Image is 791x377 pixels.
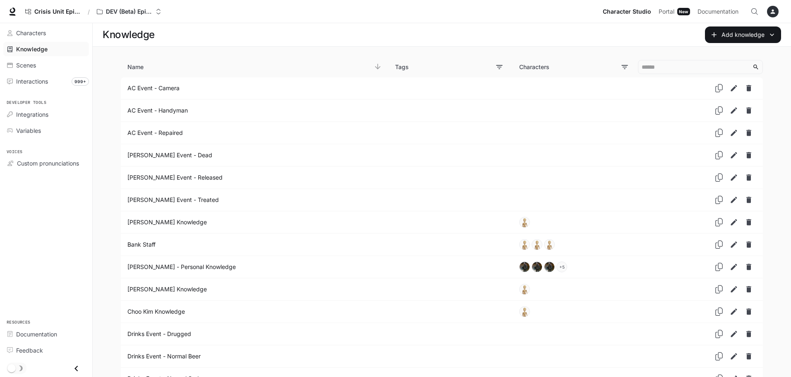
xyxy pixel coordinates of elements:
[127,129,375,137] p: AC Event - Repaired
[544,262,554,272] img: 0ea8ffc6-97ce-4d0c-b164-9c1aea58dda6-1024.webp
[127,285,375,293] p: Carol Miller Knowledge
[7,363,16,372] span: Dark mode toggle
[726,327,741,341] a: Edit knowledge
[127,196,375,204] p: Alan Event - Treated
[519,284,530,295] div: Carol Sanderson
[741,103,756,118] button: Delete knowledge
[127,263,375,271] p: Bryan Warren - Personal Knowledge
[34,8,81,15] span: Crisis Unit Episode 1
[3,156,89,170] a: Custom pronunciations
[520,217,530,227] img: default_avatar.webp
[712,192,726,207] button: Copy knowledge ID
[599,3,654,20] a: Character Studio
[127,240,375,249] p: Bank Staff
[16,346,43,355] span: Feedback
[726,81,741,96] a: Edit knowledge
[741,192,756,207] button: Delete knowledge
[544,262,555,272] div: Bryan Warren
[603,7,651,17] span: Character Studio
[519,306,530,317] div: Choo Kim
[519,262,530,272] div: Bryan Warren
[726,259,741,274] a: Edit knowledge
[726,237,741,252] a: Edit knowledge
[532,240,542,250] img: default_avatar.webp
[712,125,726,140] button: Copy knowledge ID
[746,3,763,20] button: Open Command Menu
[532,239,542,250] div: Ted Borough
[16,330,57,339] span: Documentation
[712,215,726,230] button: Copy knowledge ID
[520,307,530,317] img: default_avatar.webp
[712,304,726,319] button: Copy knowledge ID
[712,349,726,364] button: Copy knowledge ID
[93,3,165,20] button: Open workspace menu
[84,7,93,16] div: /
[106,8,152,15] p: DEV (Beta) Episode 1 - Crisis Unit
[726,148,741,163] a: Edit knowledge
[741,259,756,274] button: Delete knowledge
[698,7,738,17] span: Documentation
[741,282,756,297] button: Delete knowledge
[532,262,542,272] div: Bryan Warren (June 04 Backup)
[741,215,756,230] button: Delete knowledge
[726,282,741,297] a: Edit knowledge
[726,103,741,118] a: Edit knowledge
[395,61,409,72] p: Tags
[520,240,530,250] img: default_avatar.webp
[3,42,89,56] a: Knowledge
[127,307,375,316] p: Choo Kim Knowledge
[705,26,781,43] button: Add knowledge
[22,3,84,20] a: Crisis Unit Episode 1
[556,262,567,272] div: + 5
[16,77,48,86] span: Interactions
[726,304,741,319] a: Edit knowledge
[519,61,549,72] p: Characters
[712,327,726,341] button: Copy knowledge ID
[694,3,745,20] a: Documentation
[712,103,726,118] button: Copy knowledge ID
[67,360,86,377] button: Close drawer
[712,81,726,96] button: Copy knowledge ID
[3,343,89,358] a: Feedback
[712,148,726,163] button: Copy knowledge ID
[127,151,375,159] p: Alan Event - Dead
[16,61,36,70] span: Scenes
[741,327,756,341] button: Delete knowledge
[3,74,89,89] a: Interactions
[3,26,89,40] a: Characters
[17,159,79,168] span: Custom pronunciations
[72,77,89,86] span: 999+
[127,330,375,338] p: Drinks Event - Drugged
[712,170,726,185] button: Copy knowledge ID
[127,173,375,182] p: Alan Event - Released
[726,170,741,185] a: Edit knowledge
[127,84,375,92] p: AC Event - Camera
[712,282,726,297] button: Copy knowledge ID
[544,240,554,250] img: default_avatar.webp
[103,26,155,43] h1: Knowledge
[659,7,674,17] span: Portal
[741,170,756,185] button: Delete knowledge
[726,349,741,364] a: Edit knowledge
[520,262,530,272] img: 0ea8ffc6-97ce-4d0c-b164-9c1aea58dda6-1024.webp
[741,349,756,364] button: Delete knowledge
[726,215,741,230] a: Edit knowledge
[726,192,741,207] a: Edit knowledge
[519,217,530,228] div: Alan Tiles
[618,60,631,74] button: Filter
[16,45,48,53] span: Knowledge
[3,327,89,341] a: Documentation
[16,126,41,135] span: Variables
[741,148,756,163] button: Delete knowledge
[16,29,46,37] span: Characters
[741,125,756,140] button: Delete knowledge
[3,58,89,72] a: Scenes
[712,259,726,274] button: Copy knowledge ID
[127,352,375,360] p: Drinks Event - Normal Beer
[741,237,756,252] button: Delete knowledge
[127,218,375,226] p: Alan Tiles Knowledge
[655,3,693,20] a: PortalNew
[532,262,542,272] img: 0ea8ffc6-97ce-4d0c-b164-9c1aea58dda6-1024.webp
[127,106,375,115] p: AC Event - Handyman
[712,237,726,252] button: Copy knowledge ID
